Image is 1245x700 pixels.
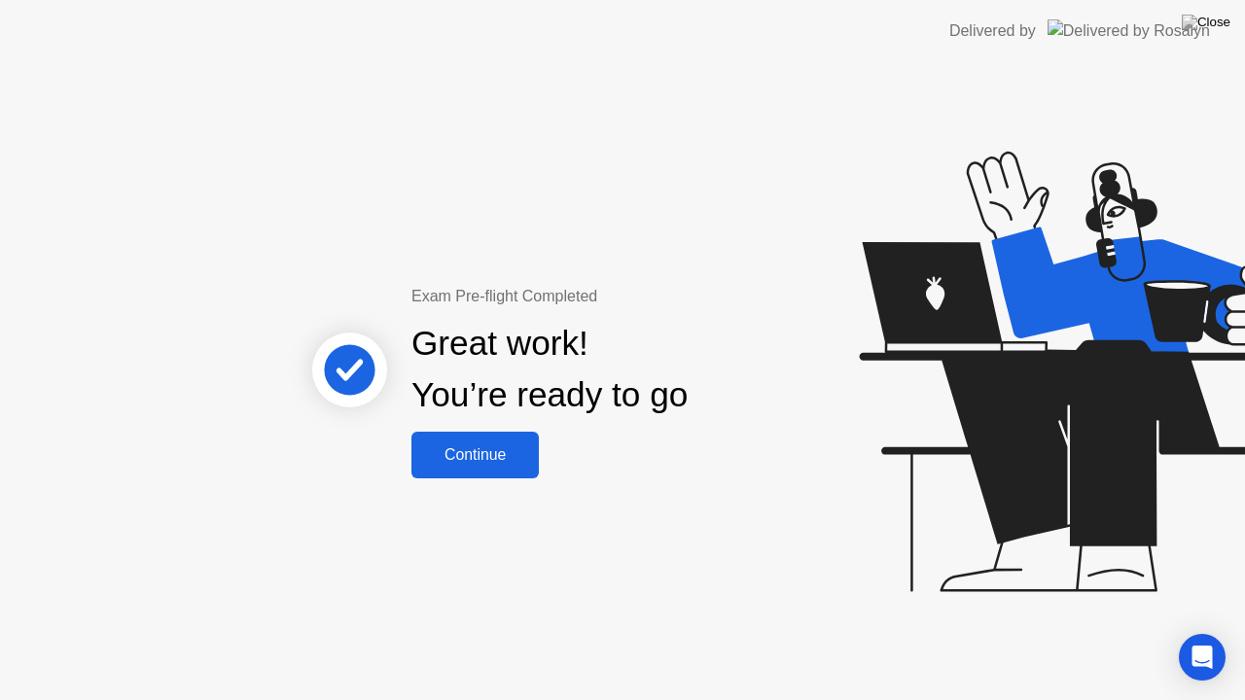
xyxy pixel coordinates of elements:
div: Delivered by [949,19,1036,43]
div: Continue [417,446,533,464]
img: Delivered by Rosalyn [1048,19,1210,42]
div: Great work! You’re ready to go [411,318,688,421]
div: Exam Pre-flight Completed [411,285,813,308]
img: Close [1182,15,1230,30]
button: Continue [411,432,539,478]
div: Open Intercom Messenger [1179,634,1226,681]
